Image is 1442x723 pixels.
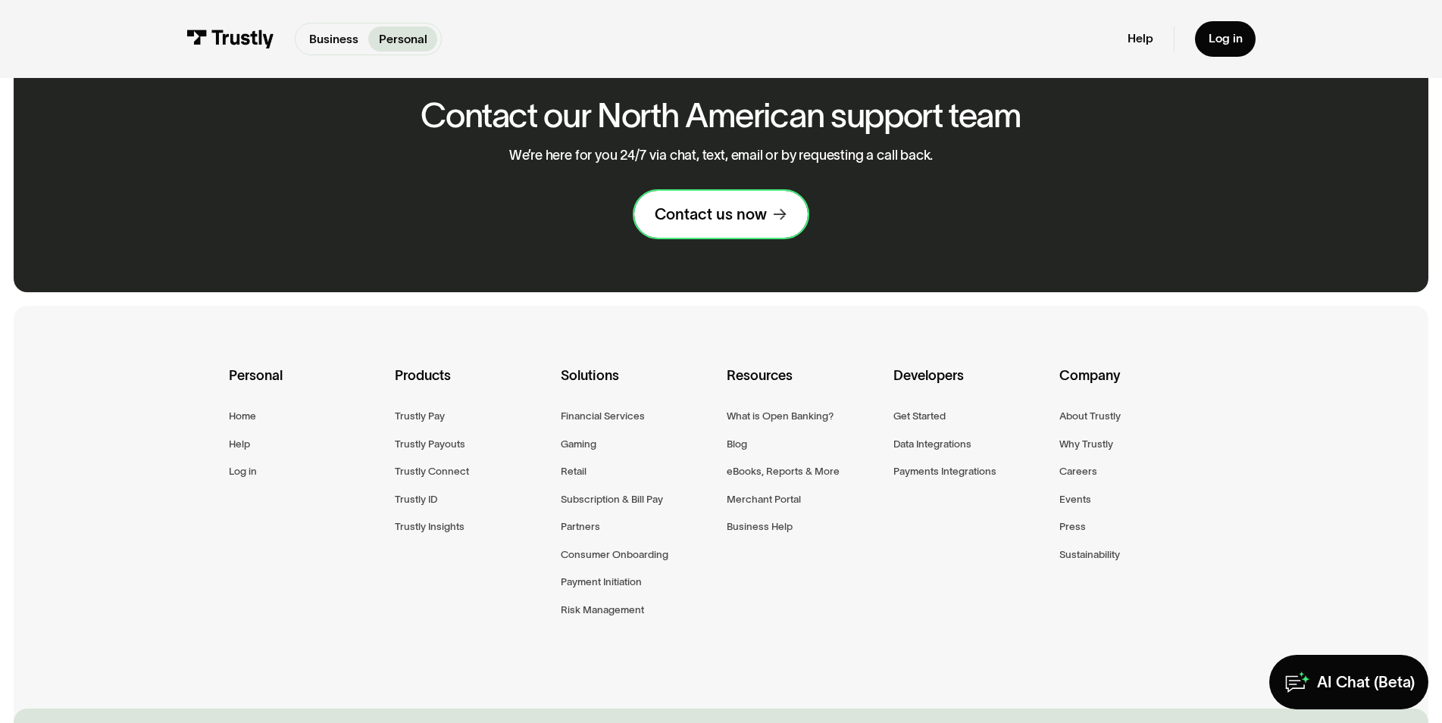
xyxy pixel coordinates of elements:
[1195,21,1256,57] a: Log in
[509,148,934,164] p: We’re here for you 24/7 via chat, text, email or by requesting a call back.
[299,26,368,51] a: Business
[1059,546,1120,563] a: Sustainability
[309,30,358,48] p: Business
[1059,365,1213,407] div: Company
[727,365,881,407] div: Resources
[229,463,257,480] a: Log in
[421,97,1021,134] h2: Contact our North American support team
[893,463,996,480] a: Payments Integrations
[561,518,600,535] a: Partners
[893,407,946,425] a: Get Started
[727,435,747,453] a: Blog
[379,30,427,48] p: Personal
[1059,518,1086,535] a: Press
[561,435,596,453] a: Gaming
[186,30,275,48] img: Trustly Logo
[561,491,663,508] a: Subscription & Bill Pay
[634,191,808,238] a: Contact us now
[395,435,465,453] a: Trustly Payouts
[1059,491,1091,508] a: Events
[229,435,250,453] a: Help
[395,407,445,425] a: Trustly Pay
[1317,672,1415,692] div: AI Chat (Beta)
[561,573,642,591] a: Payment Initiation
[727,463,840,480] a: eBooks, Reports & More
[395,491,437,508] a: Trustly ID
[727,407,834,425] a: What is Open Banking?
[368,26,437,51] a: Personal
[395,518,465,535] a: Trustly Insights
[561,601,644,619] a: Risk Management
[655,204,767,224] div: Contact us now
[893,435,971,453] a: Data Integrations
[561,407,645,425] a: Financial Services
[395,365,549,407] div: Products
[1269,655,1428,709] a: AI Chat (Beta)
[1128,31,1153,46] a: Help
[229,407,256,425] a: Home
[1209,31,1243,46] div: Log in
[1059,407,1121,425] a: About Trustly
[229,365,383,407] div: Personal
[561,365,715,407] div: Solutions
[893,365,1047,407] div: Developers
[1059,463,1097,480] a: Careers
[727,518,793,535] a: Business Help
[395,463,469,480] a: Trustly Connect
[727,491,801,508] a: Merchant Portal
[1059,435,1113,453] a: Why Trustly
[561,546,668,563] a: Consumer Onboarding
[561,463,586,480] a: Retail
